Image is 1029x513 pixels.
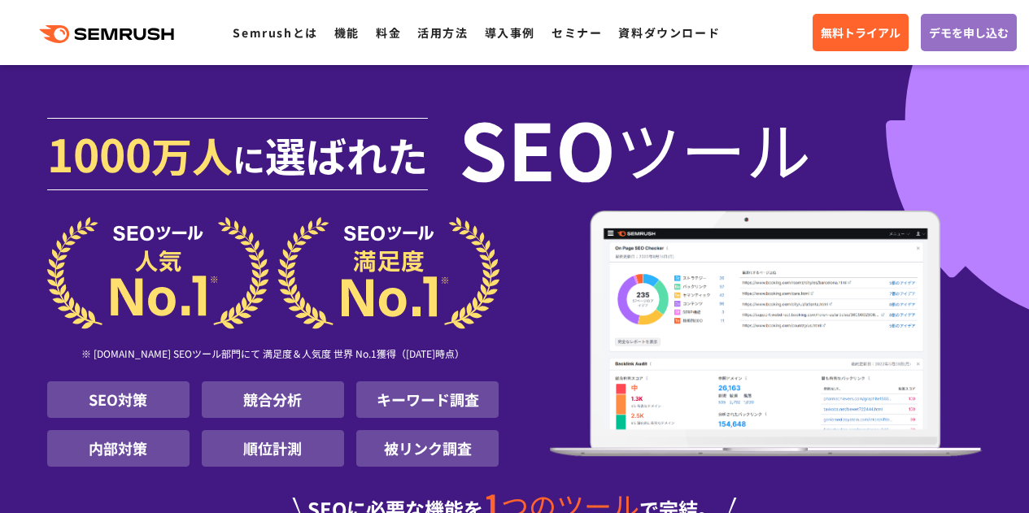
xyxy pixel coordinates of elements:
a: 資料ダウンロード [618,24,720,41]
span: ツール [616,115,811,180]
span: 1000 [47,120,151,185]
span: 選ばれた [265,125,428,184]
a: セミナー [552,24,602,41]
a: デモを申し込む [921,14,1017,51]
span: SEO [459,115,616,180]
a: 活用方法 [417,24,468,41]
span: 万人 [151,125,233,184]
li: 被リンク調査 [356,430,499,467]
li: 競合分析 [202,381,344,418]
a: 機能 [334,24,360,41]
span: 無料トライアル [821,24,900,41]
a: Semrushとは [233,24,317,41]
a: 料金 [376,24,401,41]
li: 順位計測 [202,430,344,467]
a: 導入事例 [485,24,535,41]
li: キーワード調査 [356,381,499,418]
li: 内部対策 [47,430,190,467]
div: ※ [DOMAIN_NAME] SEOツール部門にて 満足度＆人気度 世界 No.1獲得（[DATE]時点） [47,329,499,381]
a: 無料トライアル [813,14,909,51]
li: SEO対策 [47,381,190,418]
span: に [233,135,265,182]
span: デモを申し込む [929,24,1009,41]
